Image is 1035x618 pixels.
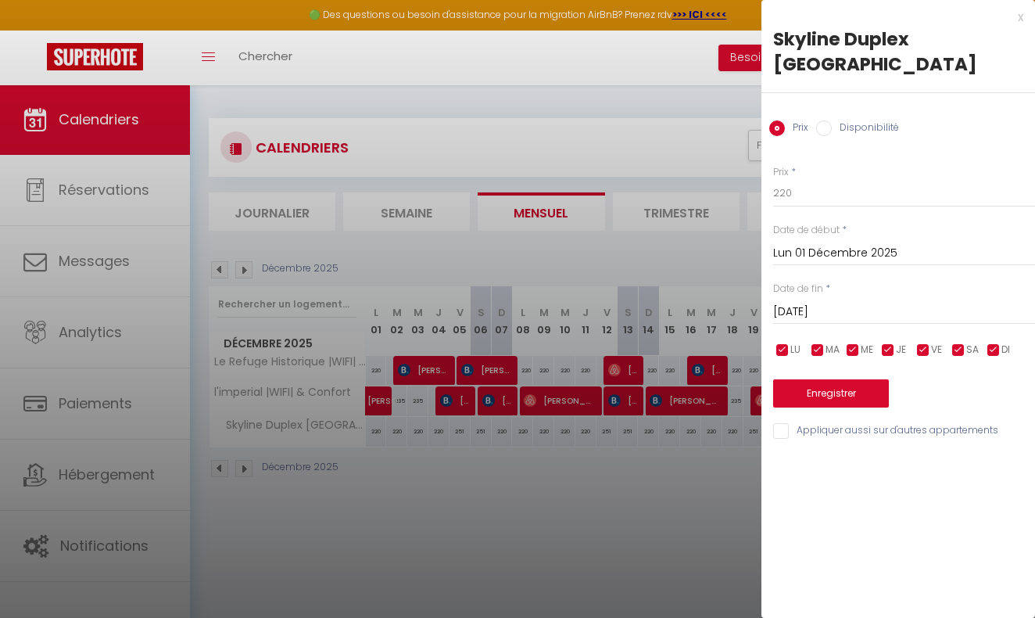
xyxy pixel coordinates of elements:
[1001,343,1010,358] span: DI
[773,27,1023,77] div: Skyline Duplex [GEOGRAPHIC_DATA]
[773,379,889,408] button: Enregistrer
[931,343,942,358] span: VE
[773,223,840,238] label: Date de début
[861,343,873,358] span: ME
[966,343,979,358] span: SA
[773,282,823,296] label: Date de fin
[761,8,1023,27] div: x
[785,120,808,138] label: Prix
[896,343,906,358] span: JE
[790,343,800,358] span: LU
[825,343,840,358] span: MA
[832,120,899,138] label: Disponibilité
[773,165,789,180] label: Prix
